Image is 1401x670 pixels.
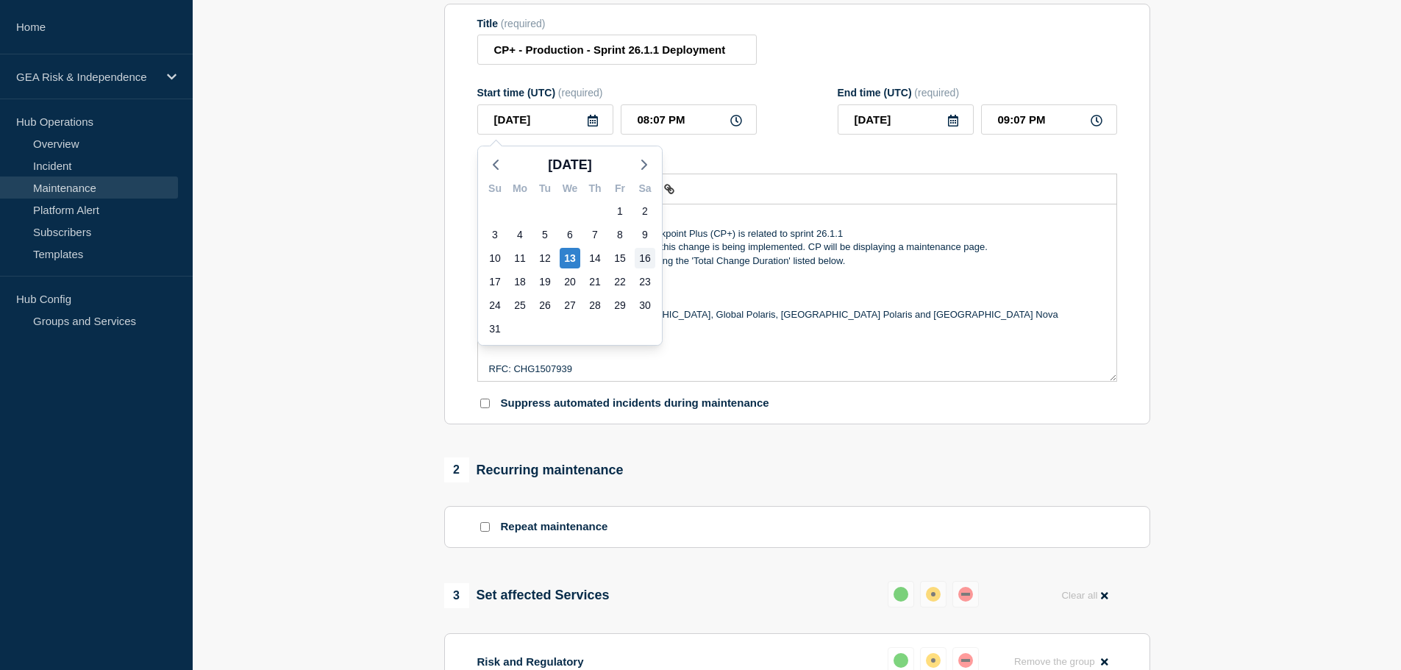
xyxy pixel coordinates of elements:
[485,271,505,292] div: Sunday, Aug 17, 2025
[535,248,555,268] div: Tuesday, Aug 12, 2025
[585,224,605,245] div: Thursday, Aug 7, 2025
[632,180,657,199] div: Sa
[16,71,157,83] p: GEA Risk & Independence
[477,157,1117,168] div: Message
[548,154,592,176] span: [DATE]
[510,224,530,245] div: Monday, Aug 4, 2025
[557,180,582,199] div: We
[610,248,630,268] div: Friday, Aug 15, 2025
[1052,581,1116,610] button: Clear all
[444,583,610,608] div: Set affected Services
[478,204,1116,381] div: Message
[477,655,584,668] p: Risk and Regulatory
[532,180,557,199] div: Tu
[585,271,605,292] div: Thursday, Aug 21, 2025
[542,154,598,176] button: [DATE]
[894,653,908,668] div: up
[582,180,607,199] div: Th
[477,18,757,29] div: Title
[535,295,555,316] div: Tuesday, Aug 26, 2025
[610,224,630,245] div: Friday, Aug 8, 2025
[659,180,680,198] button: Toggle link
[914,87,959,99] span: (required)
[607,180,632,199] div: Fr
[621,104,757,135] input: HH:MM A
[894,587,908,602] div: up
[477,87,757,99] div: Start time (UTC)
[480,522,490,532] input: Repeat maintenance
[888,581,914,607] button: up
[635,201,655,221] div: Saturday, Aug 2, 2025
[635,295,655,316] div: Saturday, Aug 30, 2025
[838,87,1117,99] div: End time (UTC)
[958,587,973,602] div: down
[958,653,973,668] div: down
[489,308,1105,321] p: Impacted Applications: CP+, [GEOGRAPHIC_DATA], Global Polaris, [GEOGRAPHIC_DATA] Polaris and [GEO...
[920,581,947,607] button: affected
[489,363,1105,376] p: RFC: CHG1507939
[444,457,624,482] div: Recurring maintenance
[558,87,603,99] span: (required)
[610,295,630,316] div: Friday, Aug 29, 2025
[480,399,490,408] input: Suppress automated incidents during maintenance
[482,180,507,199] div: Su
[510,271,530,292] div: Monday, Aug 18, 2025
[560,271,580,292] div: Wednesday, Aug 20, 2025
[489,213,1105,227] p: Description:
[610,201,630,221] div: Friday, Aug 1, 2025
[489,227,1105,240] p: This deployment for Independence Checkpoint Plus (CP+) is related to sprint 26.1.1
[535,271,555,292] div: Tuesday, Aug 19, 2025
[489,254,1105,268] p: There will be stale data in the CPDM during the 'Total Change Duration' listed below.
[635,224,655,245] div: Saturday, Aug 9, 2025
[489,281,1105,294] p: Application: CP+
[510,295,530,316] div: Monday, Aug 25, 2025
[485,318,505,339] div: Sunday, Aug 31, 2025
[501,520,608,534] p: Repeat maintenance
[510,248,530,268] div: Monday, Aug 11, 2025
[489,240,1105,254] p: The application will be unavailable while this change is being implemented. CP will be displaying...
[585,295,605,316] div: Thursday, Aug 28, 2025
[560,224,580,245] div: Wednesday, Aug 6, 2025
[585,248,605,268] div: Thursday, Aug 14, 2025
[444,457,469,482] span: 2
[1014,656,1095,667] span: Remove the group
[560,248,580,268] div: Wednesday, Aug 13, 2025
[926,653,941,668] div: affected
[489,335,1105,349] p: Environment: Production
[635,248,655,268] div: Saturday, Aug 16, 2025
[485,295,505,316] div: Sunday, Aug 24, 2025
[926,587,941,602] div: affected
[535,224,555,245] div: Tuesday, Aug 5, 2025
[501,396,769,410] p: Suppress automated incidents during maintenance
[501,18,546,29] span: (required)
[477,104,613,135] input: YYYY-MM-DD
[981,104,1117,135] input: HH:MM A
[507,180,532,199] div: Mo
[485,224,505,245] div: Sunday, Aug 3, 2025
[485,248,505,268] div: Sunday, Aug 10, 2025
[560,295,580,316] div: Wednesday, Aug 27, 2025
[610,271,630,292] div: Friday, Aug 22, 2025
[952,581,979,607] button: down
[444,583,469,608] span: 3
[635,271,655,292] div: Saturday, Aug 23, 2025
[477,35,757,65] input: Title
[838,104,974,135] input: YYYY-MM-DD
